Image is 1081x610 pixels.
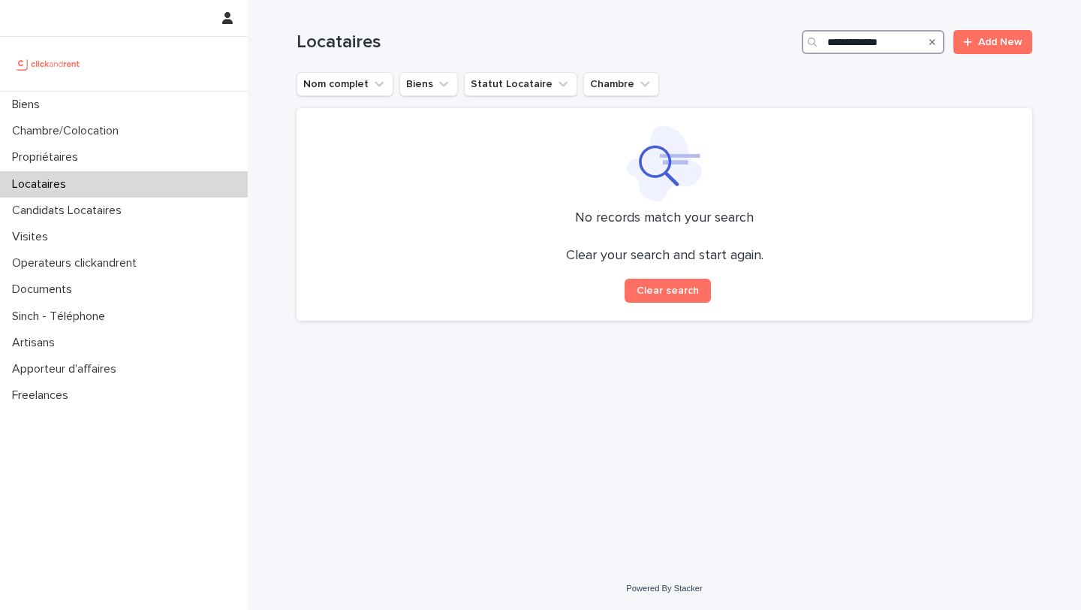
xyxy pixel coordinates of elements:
[297,72,393,96] button: Nom complet
[626,584,702,593] a: Powered By Stacker
[6,124,131,138] p: Chambre/Colocation
[978,37,1022,47] span: Add New
[6,98,52,112] p: Biens
[297,32,796,53] h1: Locataires
[637,285,699,296] span: Clear search
[6,362,128,376] p: Apporteur d'affaires
[12,49,85,79] img: UCB0brd3T0yccxBKYDjQ
[566,248,763,264] p: Clear your search and start again.
[6,310,117,324] p: Sinch - Téléphone
[6,177,78,192] p: Locataires
[802,30,944,54] input: Search
[6,336,67,350] p: Artisans
[315,210,1014,227] p: No records match your search
[6,388,80,403] p: Freelances
[953,30,1032,54] a: Add New
[583,72,659,96] button: Chambre
[6,150,90,165] p: Propriétaires
[6,282,84,297] p: Documents
[6,256,149,270] p: Operateurs clickandrent
[6,204,134,218] p: Candidats Locataires
[6,230,60,244] p: Visites
[399,72,458,96] button: Biens
[464,72,577,96] button: Statut Locataire
[625,279,711,303] button: Clear search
